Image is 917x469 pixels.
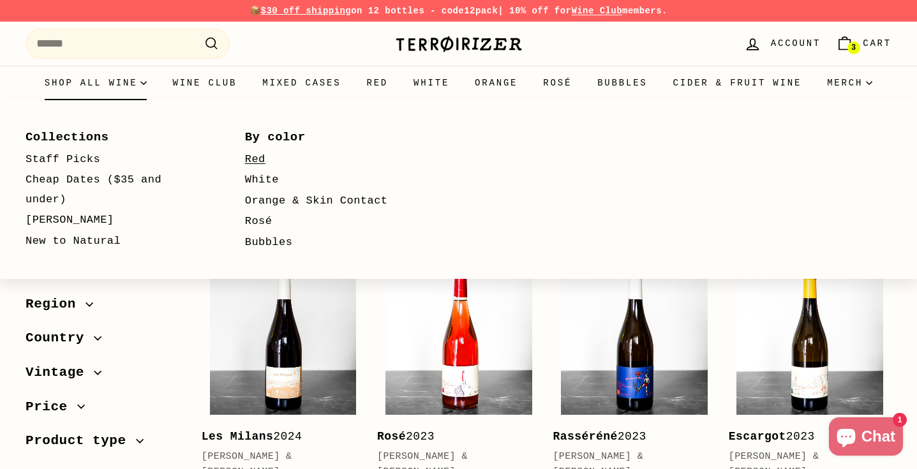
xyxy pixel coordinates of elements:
[26,362,94,383] span: Vintage
[26,170,208,210] a: Cheap Dates ($35 and under)
[245,232,428,253] a: Bubbles
[202,430,274,443] b: Les Milans
[250,66,354,100] a: Mixed Cases
[160,66,250,100] a: Wine Club
[354,66,401,100] a: Red
[729,428,879,446] div: 2023
[553,430,617,443] b: Rasséréné
[814,66,885,100] summary: Merch
[401,66,462,100] a: White
[825,417,907,459] inbox-online-store-chat: Shopify online store chat
[245,211,428,232] a: Rosé
[26,4,891,18] p: 📦 on 12 bottles - code | 10% off for members.
[851,43,856,52] span: 3
[202,428,352,446] div: 2024
[464,6,498,16] strong: 12pack
[26,396,77,418] span: Price
[26,393,181,428] button: Price
[26,126,208,149] a: Collections
[736,25,828,63] a: Account
[26,290,181,325] button: Region
[828,25,899,63] a: Cart
[245,170,428,191] a: White
[377,428,527,446] div: 2023
[571,6,622,16] a: Wine Club
[26,327,94,349] span: Country
[26,427,181,461] button: Product type
[729,430,786,443] b: Escargot
[26,149,208,170] a: Staff Picks
[26,359,181,393] button: Vintage
[261,6,352,16] span: $30 off shipping
[26,430,136,452] span: Product type
[26,210,208,231] a: [PERSON_NAME]
[245,126,428,149] a: By color
[530,66,585,100] a: Rosé
[553,428,703,446] div: 2023
[585,66,660,100] a: Bubbles
[26,294,86,315] span: Region
[863,36,891,50] span: Cart
[660,66,815,100] a: Cider & Fruit Wine
[245,149,428,170] a: Red
[771,36,821,50] span: Account
[377,430,406,443] b: Rosé
[462,66,530,100] a: Orange
[26,324,181,359] button: Country
[245,191,428,212] a: Orange & Skin Contact
[26,231,208,252] a: New to Natural
[32,66,160,100] summary: Shop all wine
